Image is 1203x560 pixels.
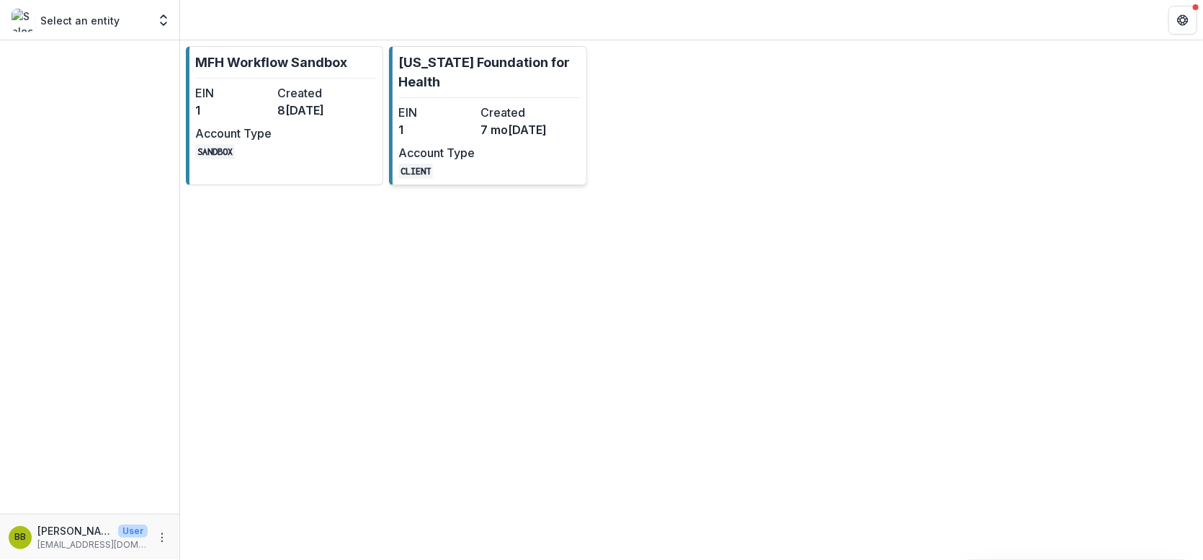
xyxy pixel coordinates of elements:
dd: 1 [195,102,272,119]
button: Get Help [1168,6,1197,35]
div: Brandy Boyer [14,533,26,542]
dt: Created [480,104,557,121]
p: MFH Workflow Sandbox [195,53,347,72]
p: [US_STATE] Foundation for Health [398,53,580,92]
dt: Account Type [195,125,272,142]
p: User [118,525,148,538]
p: [PERSON_NAME] [37,523,112,538]
dt: EIN [398,104,475,121]
code: CLIENT [398,164,433,179]
p: [EMAIL_ADDRESS][DOMAIN_NAME] [37,538,148,551]
button: More [153,529,171,546]
button: Open entity switcher [153,6,174,35]
dd: 7 mo[DATE] [480,121,557,138]
a: MFH Workflow SandboxEIN1Created8[DATE]Account TypeSANDBOX [186,46,383,185]
dd: 1 [398,121,475,138]
dt: Account Type [398,144,475,161]
a: [US_STATE] Foundation for HealthEIN1Created7 mo[DATE]Account TypeCLIENT [389,46,586,185]
code: SANDBOX [195,144,235,159]
img: Select an entity [12,9,35,32]
p: Select an entity [40,13,120,28]
dt: Created [277,84,354,102]
dt: EIN [195,84,272,102]
dd: 8[DATE] [277,102,354,119]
